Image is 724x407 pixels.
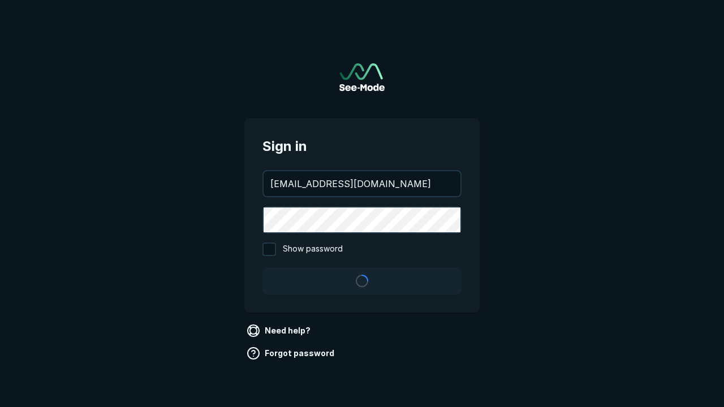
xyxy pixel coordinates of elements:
a: Need help? [244,322,315,340]
span: Show password [283,243,343,256]
span: Sign in [262,136,462,157]
input: your@email.com [264,171,460,196]
a: Forgot password [244,344,339,362]
img: See-Mode Logo [339,63,385,91]
a: Go to sign in [339,63,385,91]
